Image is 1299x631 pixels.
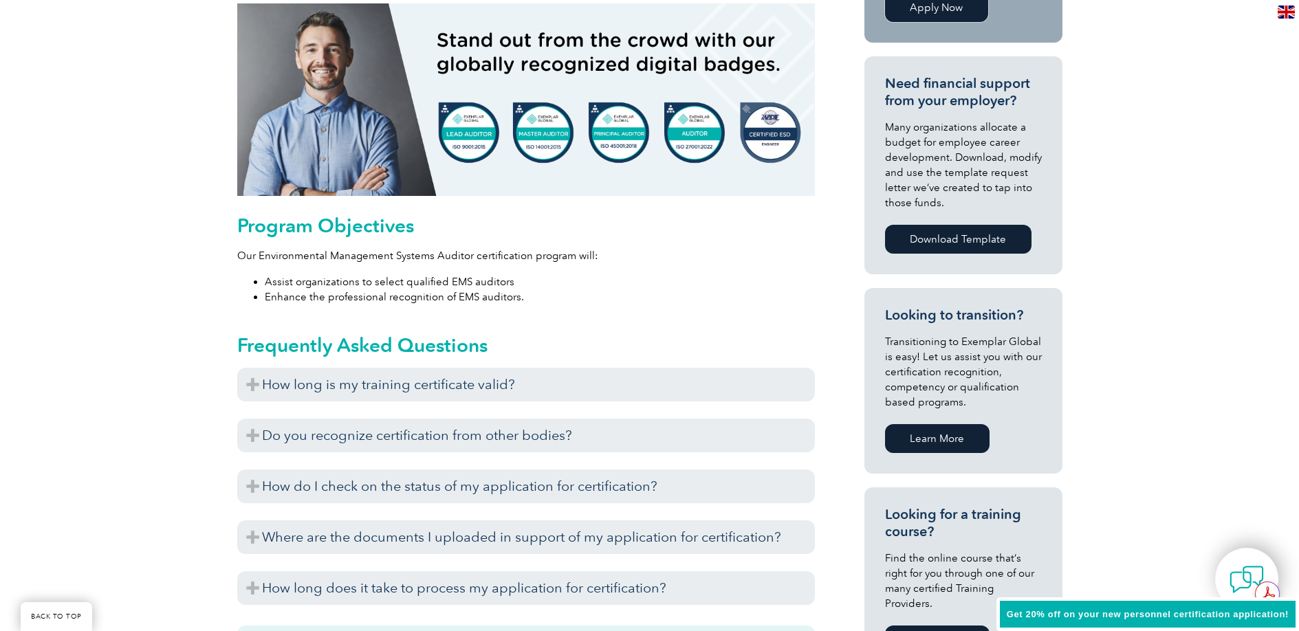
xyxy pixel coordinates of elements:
[885,424,990,453] a: Learn More
[237,214,815,236] h2: Program Objectives
[885,75,1042,109] h3: Need financial support from your employer?
[237,248,815,263] p: Our Environmental Management Systems Auditor certification program will:
[237,571,815,605] h3: How long does it take to process my application for certification?
[237,334,815,356] h2: Frequently Asked Questions
[237,469,815,503] h3: How do I check on the status of my application for certification?
[237,419,815,452] h3: Do you recognize certification from other bodies?
[885,225,1031,254] a: Download Template
[885,120,1042,210] p: Many organizations allocate a budget for employee career development. Download, modify and use th...
[885,334,1042,410] p: Transitioning to Exemplar Global is easy! Let us assist you with our certification recognition, c...
[1278,5,1295,19] img: en
[885,506,1042,540] h3: Looking for a training course?
[237,520,815,554] h3: Where are the documents I uploaded in support of my application for certification?
[885,551,1042,611] p: Find the online course that’s right for you through one of our many certified Training Providers.
[265,274,815,289] li: Assist organizations to select qualified EMS auditors
[1007,609,1289,619] span: Get 20% off on your new personnel certification application!
[237,368,815,401] h3: How long is my training certificate valid?
[265,289,815,305] li: Enhance the professional recognition of EMS auditors.
[1230,562,1264,597] img: contact-chat.png
[237,3,815,196] img: badges
[21,602,92,631] a: BACK TO TOP
[885,307,1042,324] h3: Looking to transition?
